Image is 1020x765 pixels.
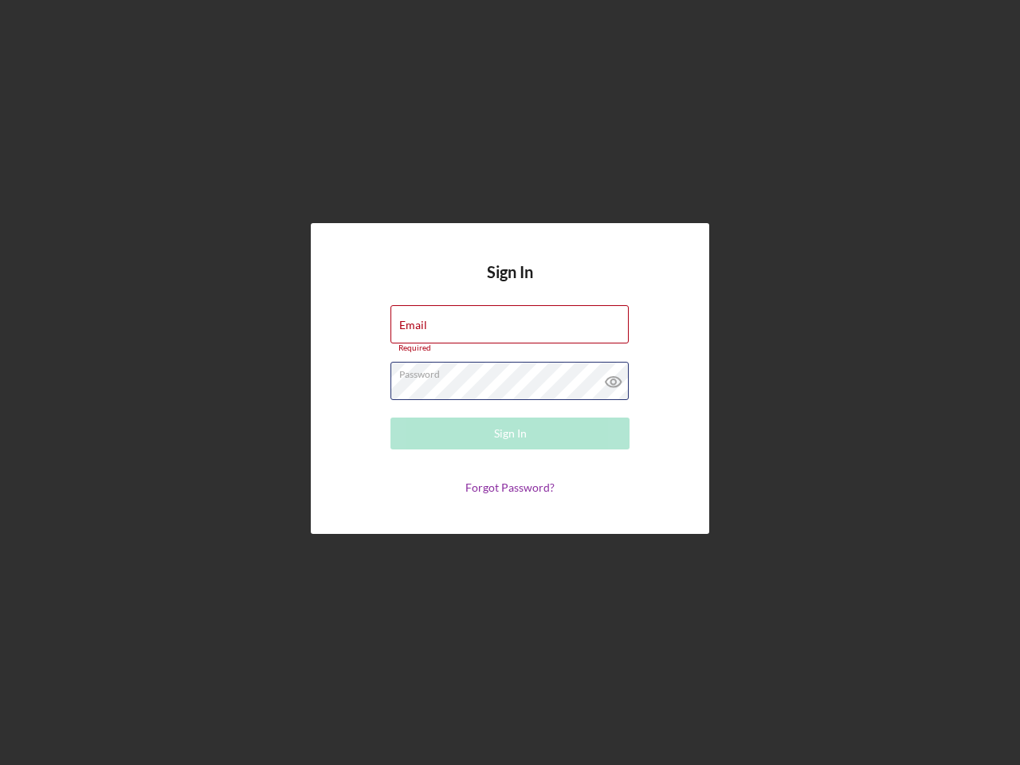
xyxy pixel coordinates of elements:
div: Required [390,343,630,353]
a: Forgot Password? [465,481,555,494]
div: Sign In [494,418,527,449]
label: Email [399,319,427,331]
label: Password [399,363,629,380]
button: Sign In [390,418,630,449]
h4: Sign In [487,263,533,305]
